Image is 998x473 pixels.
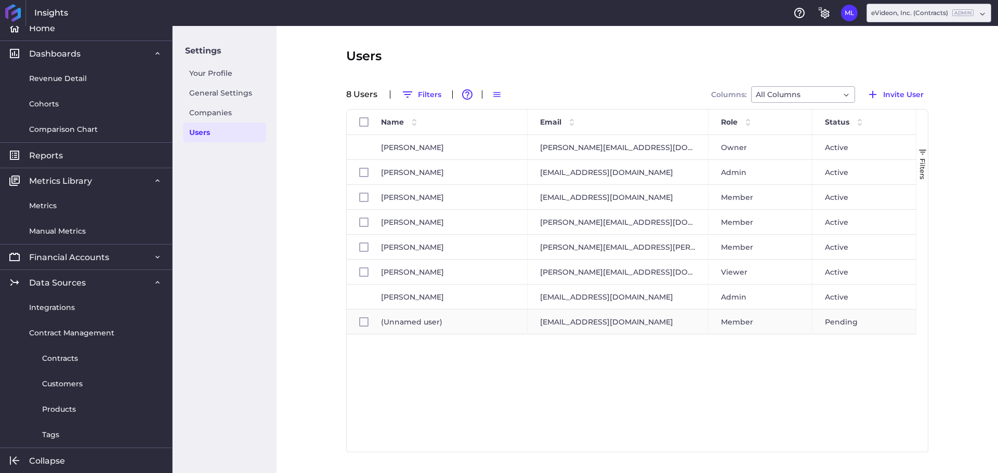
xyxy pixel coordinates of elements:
span: Integrations [29,302,75,313]
ins: Admin [952,9,974,16]
span: [PERSON_NAME] [381,160,515,184]
span: Collapse [29,455,65,466]
div: Active [812,160,916,184]
div: Viewer [708,260,812,284]
div: Active [812,285,916,309]
span: Email [540,117,561,127]
span: [PERSON_NAME] [381,185,515,209]
span: Name [381,117,404,127]
button: Filters [397,86,446,103]
div: eVideon, Inc. (Contracts) [871,8,974,18]
div: Dropdown select [751,86,855,103]
span: Metrics [29,200,57,211]
span: Contracts [42,353,78,364]
button: Help [791,5,808,21]
span: Tags [42,429,59,440]
span: Products [42,404,76,415]
div: Active [812,185,916,209]
div: Press SPACE to select this row. [347,235,916,260]
span: Revenue Detail [29,73,87,84]
div: Press SPACE to select this row. [347,210,916,235]
span: [PERSON_NAME] [381,285,515,309]
a: General Settings [183,83,266,103]
div: Press SPACE to select this row. [347,309,916,334]
p: Settings [183,38,266,63]
span: Contract Management [29,328,114,339]
span: Status [825,117,849,127]
div: Member [708,185,812,209]
span: Role [721,117,738,127]
div: Pending [812,309,916,334]
a: Companies [183,103,266,123]
div: Dropdown select [866,4,991,22]
span: Dashboards [29,48,81,59]
button: General Settings [816,5,833,21]
div: Owner [708,135,812,159]
span: All Columns [756,88,800,101]
span: Manual Metrics [29,226,86,237]
div: Press SPACE to select this row. [347,185,916,210]
div: [EMAIL_ADDRESS][DOMAIN_NAME] [528,309,708,334]
span: [PERSON_NAME] [381,235,515,259]
span: Home [29,23,55,34]
div: Active [812,260,916,284]
a: Your Profile [183,63,266,83]
div: Member [708,309,812,334]
span: Columns: [711,91,746,98]
span: Comparison Chart [29,124,98,135]
div: Admin [708,285,812,309]
div: [EMAIL_ADDRESS][DOMAIN_NAME] [528,185,708,209]
span: Data Sources [29,277,86,288]
span: (Unnamed user) [381,310,515,334]
div: Member [708,235,812,259]
div: [EMAIL_ADDRESS][DOMAIN_NAME] [528,160,708,184]
div: [PERSON_NAME][EMAIL_ADDRESS][DOMAIN_NAME] [528,260,708,284]
span: Cohorts [29,99,59,110]
div: Active [812,135,916,159]
button: Invite User [862,86,928,103]
button: User Menu [841,5,858,21]
div: Users [346,47,928,65]
span: Reports [29,150,63,161]
span: Invite User [883,89,924,100]
div: 8 User s [346,90,384,99]
div: Active [812,235,916,259]
div: [PERSON_NAME][EMAIL_ADDRESS][DOMAIN_NAME] [528,135,708,159]
div: [PERSON_NAME][EMAIL_ADDRESS][DOMAIN_NAME] [528,210,708,234]
div: Press SPACE to select this row. [347,260,916,285]
div: [PERSON_NAME][EMAIL_ADDRESS][PERSON_NAME][DOMAIN_NAME] [528,235,708,259]
span: Filters [918,158,927,180]
span: [PERSON_NAME] [381,260,515,284]
div: Active [812,210,916,234]
span: [PERSON_NAME] [381,210,515,234]
span: Financial Accounts [29,252,109,263]
span: Metrics Library [29,175,92,186]
div: Admin [708,160,812,184]
span: [PERSON_NAME] [381,136,515,159]
div: [EMAIL_ADDRESS][DOMAIN_NAME] [528,285,708,309]
div: Press SPACE to select this row. [347,160,916,185]
div: Member [708,210,812,234]
span: Customers [42,379,83,389]
a: Users [183,123,266,142]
